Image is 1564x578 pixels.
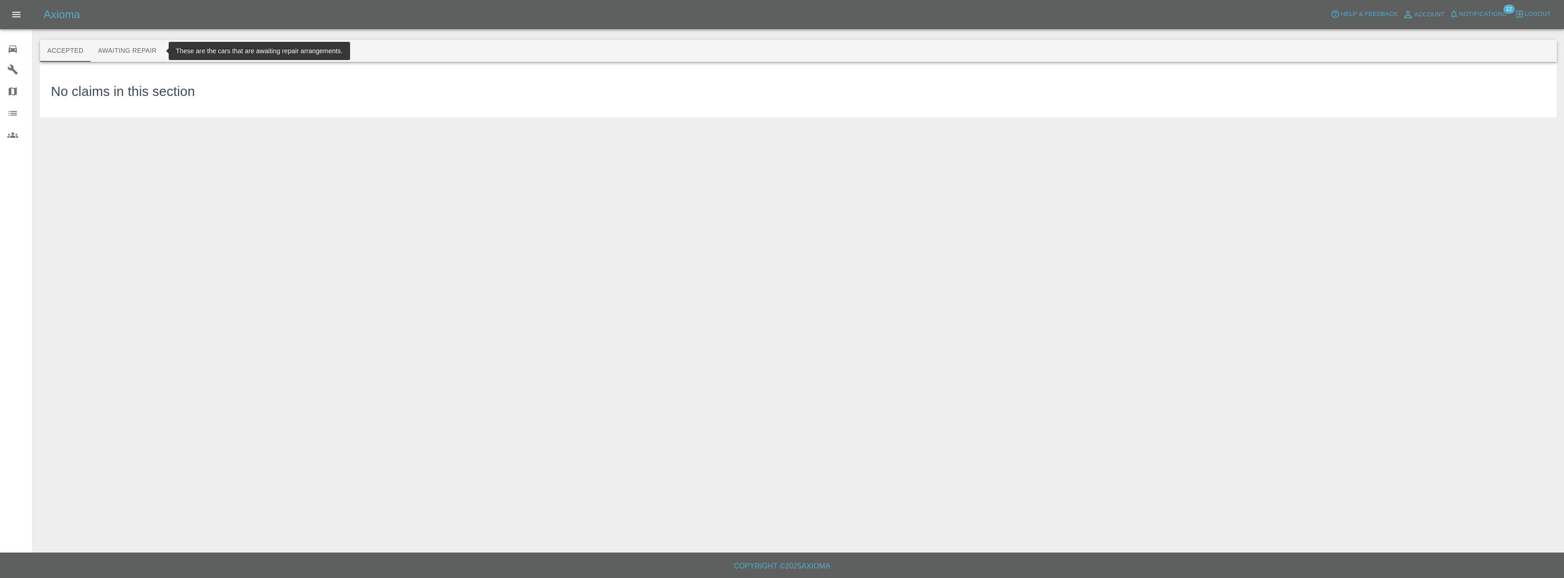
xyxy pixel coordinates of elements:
[1328,7,1400,21] button: Help & Feedback
[260,40,301,62] button: Paid
[5,4,27,25] button: Open drawer
[1400,7,1447,22] a: Account
[7,560,1557,573] h6: Copyright © 2025 Axioma
[1513,7,1553,21] button: Logout
[1503,5,1514,14] span: 12
[211,40,260,62] button: Repaired
[51,82,195,102] h3: No claims in this section
[40,40,90,62] button: Accepted
[44,7,80,22] h5: Axioma
[164,40,212,62] button: In Repair
[1459,9,1507,20] span: Notifications
[1447,7,1509,21] button: Notifications
[90,40,164,62] button: Awaiting Repair
[1525,9,1551,20] span: Logout
[1341,9,1398,20] span: Help & Feedback
[1414,10,1445,20] span: Account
